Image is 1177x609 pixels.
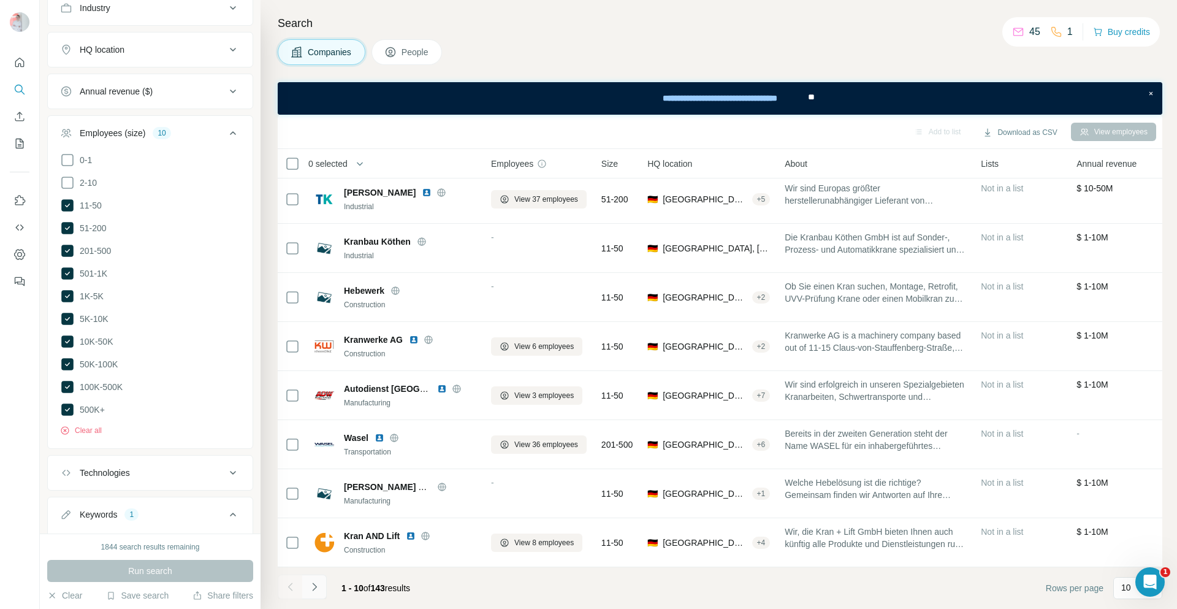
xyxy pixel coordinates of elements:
[647,439,658,451] span: 🇩🇪
[48,118,253,153] button: Employees (size)10
[75,404,105,416] span: 500K+
[981,527,1023,537] span: Not in a list
[344,348,476,359] div: Construction
[514,390,574,401] span: View 3 employees
[124,509,139,520] div: 1
[785,378,966,403] span: Wir sind erfolgreich in unseren Spezialgebieten Kranarbeiten, Schwertransporte und Industriemonta...
[48,77,253,106] button: Annual revenue ($)
[1076,232,1108,242] span: $ 1-10M
[663,291,747,304] span: [GEOGRAPHIC_DATA], [GEOGRAPHIC_DATA]|[GEOGRAPHIC_DATA]|[GEOGRAPHIC_DATA]
[514,537,574,548] span: View 8 employees
[75,290,104,302] span: 1K-5K
[1076,282,1108,291] span: $ 1-10M
[1121,581,1131,594] p: 10
[981,282,1023,291] span: Not in a list
[514,341,574,352] span: View 6 employees
[647,389,658,402] span: 🇩🇪
[80,467,130,479] div: Technologies
[785,158,807,170] span: About
[75,222,107,234] span: 51-200
[409,335,419,345] img: LinkedIn logo
[47,589,82,602] button: Clear
[981,331,1023,340] span: Not in a list
[601,242,623,255] span: 11-50
[1067,25,1073,39] p: 1
[314,533,334,553] img: Logo of Kran AND Lift
[344,201,476,212] div: Industrial
[75,267,107,280] span: 501-1K
[101,542,200,553] div: 1844 search results remaining
[601,439,633,451] span: 201-500
[344,285,384,297] span: Hebewerk
[1160,567,1170,577] span: 1
[364,583,371,593] span: of
[75,358,118,370] span: 50K-100K
[344,530,400,542] span: Kran AND Lift
[344,446,476,458] div: Transportation
[314,190,334,209] img: Logo of Teichmann Krane
[48,458,253,488] button: Technologies
[344,334,403,346] span: Kranwerke AG
[1046,582,1103,594] span: Rows per page
[10,243,29,266] button: Dashboard
[60,425,102,436] button: Clear all
[491,534,582,552] button: View 8 employees
[314,435,334,454] img: Logo of Wasel
[10,132,29,155] button: My lists
[278,15,1162,32] h4: Search
[752,439,771,450] div: + 6
[75,381,123,393] span: 100K-500K
[10,105,29,128] button: Enrich CSV
[10,12,29,32] img: Avatar
[974,123,1065,142] button: Download as CSV
[785,427,966,452] span: Bereits in der zweiten Generation steht der Name WASEL für ein inhabergeführtes Familienunternehm...
[308,158,348,170] span: 0 selected
[80,44,124,56] div: HQ location
[344,482,444,492] span: [PERSON_NAME] GmbH
[601,389,623,402] span: 11-50
[80,2,110,14] div: Industry
[647,537,658,549] span: 🇩🇪
[1029,25,1040,39] p: 45
[344,250,476,261] div: Industrial
[75,177,97,189] span: 2-10
[437,384,447,394] img: LinkedIn logo
[647,242,658,255] span: 🇩🇪
[344,384,483,394] span: Autodienst [GEOGRAPHIC_DATA]
[647,488,658,500] span: 🇩🇪
[314,484,334,504] img: Logo of Bruno Glettenberg GmbH
[663,193,747,205] span: [GEOGRAPHIC_DATA], [GEOGRAPHIC_DATA]
[491,282,494,291] span: -
[663,242,770,255] span: [GEOGRAPHIC_DATA], [GEOGRAPHIC_DATA]|[GEOGRAPHIC_DATA]
[344,496,476,507] div: Manufacturing
[491,386,582,405] button: View 3 employees
[48,500,253,534] button: Keywords1
[80,127,145,139] div: Employees (size)
[371,583,385,593] span: 143
[1076,158,1137,170] span: Annual revenue
[1093,23,1150,40] button: Buy credits
[491,478,494,488] span: -
[752,537,771,548] div: + 4
[344,299,476,310] div: Construction
[302,575,327,599] button: Navigate to next page
[344,545,476,556] div: Construction
[75,335,113,348] span: 10K-50K
[10,190,29,212] button: Use Surfe on LinkedIn
[601,537,623,549] span: 11-50
[514,439,578,450] span: View 36 employees
[663,439,747,451] span: [GEOGRAPHIC_DATA], [GEOGRAPHIC_DATA]|[GEOGRAPHIC_DATA]|[GEOGRAPHIC_DATA]
[75,245,111,257] span: 201-500
[663,389,747,402] span: [GEOGRAPHIC_DATA], [GEOGRAPHIC_DATA]
[663,488,747,500] span: [GEOGRAPHIC_DATA], [GEOGRAPHIC_DATA]
[375,433,384,443] img: LinkedIn logo
[491,158,533,170] span: Employees
[314,386,334,405] img: Logo of Autodienst West Ganske
[601,340,623,353] span: 11-50
[981,158,999,170] span: Lists
[106,589,169,602] button: Save search
[314,239,334,258] img: Logo of Kranbau Köthen
[80,508,117,521] div: Keywords
[10,79,29,101] button: Search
